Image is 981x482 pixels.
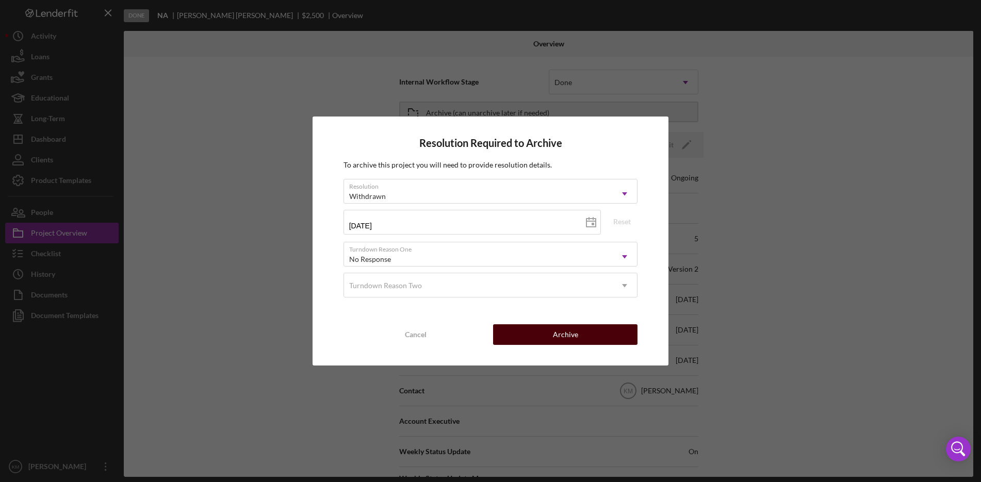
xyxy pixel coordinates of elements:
button: Archive [493,324,637,345]
div: Archive [553,324,578,345]
div: Open Intercom Messenger [946,437,971,461]
button: Reset [607,214,637,229]
div: No Response [349,255,391,263]
div: Withdrawn [349,192,386,201]
p: To archive this project you will need to provide resolution details. [344,159,638,171]
h4: Resolution Required to Archive [344,137,638,149]
button: Cancel [344,324,488,345]
div: Turndown Reason Two [349,281,422,290]
div: Reset [613,214,631,229]
div: Cancel [405,324,427,345]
